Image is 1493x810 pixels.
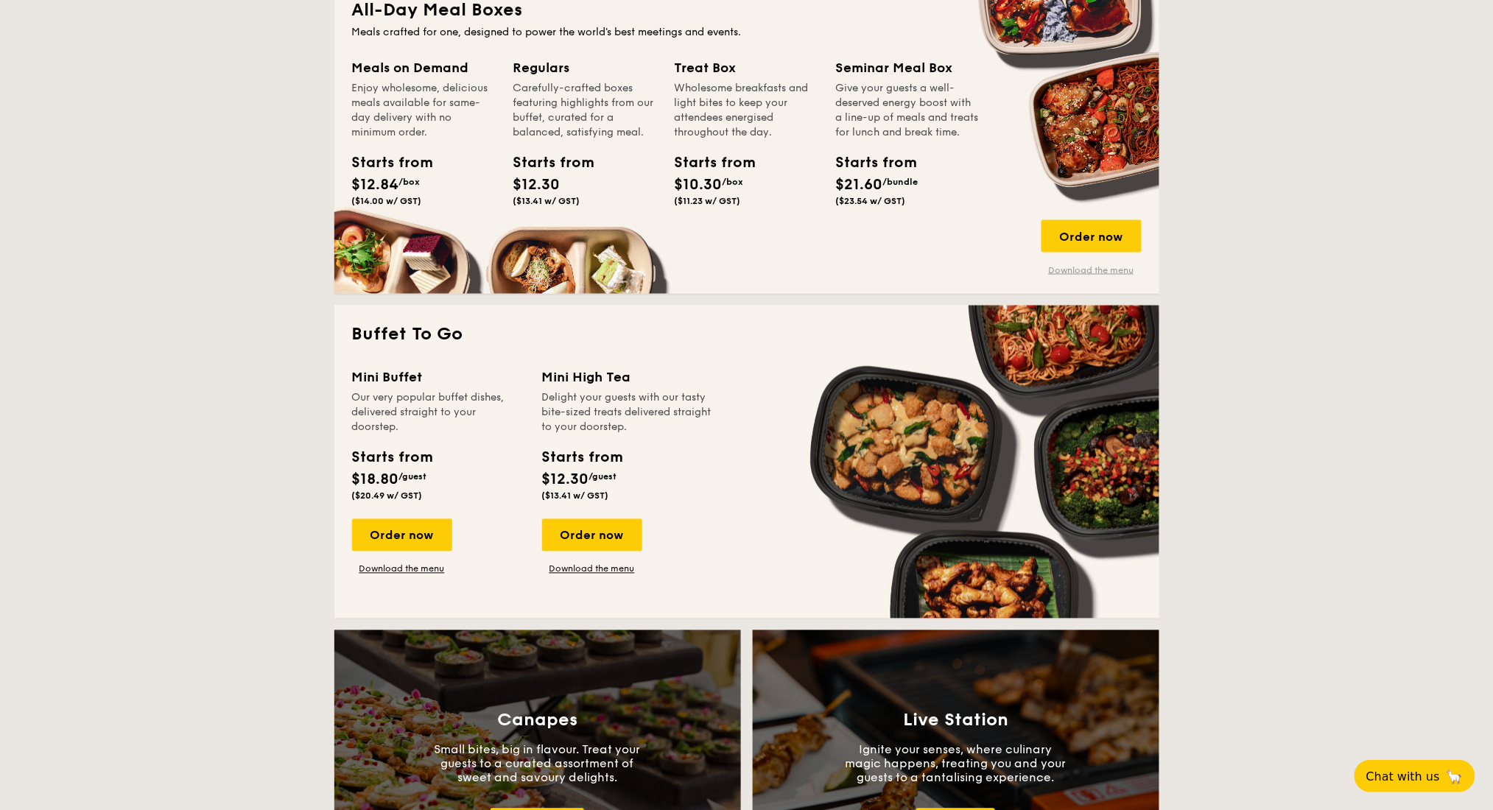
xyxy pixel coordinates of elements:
[1041,220,1142,253] div: Order now
[352,81,496,140] div: Enjoy wholesome, delicious meals available for same-day delivery with no minimum order.
[675,196,741,206] span: ($11.23 w/ GST)
[675,81,818,140] div: Wholesome breakfasts and light bites to keep your attendees energised throughout the day.
[836,152,902,174] div: Starts from
[542,391,714,435] div: Delight your guests with our tasty bite-sized treats delivered straight to your doorstep.
[352,176,399,194] span: $12.84
[352,391,524,435] div: Our very popular buffet dishes, delivered straight to your doorstep.
[675,176,723,194] span: $10.30
[352,25,1142,40] div: Meals crafted for one, designed to power the world's best meetings and events.
[836,57,980,78] div: Seminar Meal Box
[399,177,421,187] span: /box
[675,57,818,78] div: Treat Box
[352,323,1142,347] h2: Buffet To Go
[542,471,589,489] span: $12.30
[352,152,418,174] div: Starts from
[513,81,657,140] div: Carefully-crafted boxes featuring highlights from our buffet, curated for a balanced, satisfying ...
[399,472,427,482] span: /guest
[723,177,744,187] span: /box
[836,176,883,194] span: $21.60
[542,367,714,388] div: Mini High Tea
[846,743,1067,785] p: Ignite your senses, where culinary magic happens, treating you and your guests to a tantalising e...
[352,57,496,78] div: Meals on Demand
[513,57,657,78] div: Regulars
[836,196,906,206] span: ($23.54 w/ GST)
[352,447,432,469] div: Starts from
[542,563,642,575] a: Download the menu
[352,491,423,501] span: ($20.49 w/ GST)
[427,743,648,785] p: Small bites, big in flavour. Treat your guests to a curated assortment of sweet and savoury delig...
[352,367,524,388] div: Mini Buffet
[497,711,577,731] h3: Canapes
[513,176,561,194] span: $12.30
[836,81,980,140] div: Give your guests a well-deserved energy boost with a line-up of meals and treats for lunch and br...
[542,447,622,469] div: Starts from
[903,711,1008,731] h3: Live Station
[1355,760,1475,792] button: Chat with us🦙
[513,196,580,206] span: ($13.41 w/ GST)
[542,491,609,501] span: ($13.41 w/ GST)
[1366,769,1440,783] span: Chat with us
[589,472,617,482] span: /guest
[883,177,918,187] span: /bundle
[352,563,452,575] a: Download the menu
[675,152,741,174] div: Starts from
[1041,264,1142,276] a: Download the menu
[542,519,642,552] div: Order now
[352,519,452,552] div: Order now
[513,152,580,174] div: Starts from
[352,196,422,206] span: ($14.00 w/ GST)
[1446,768,1464,785] span: 🦙
[352,471,399,489] span: $18.80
